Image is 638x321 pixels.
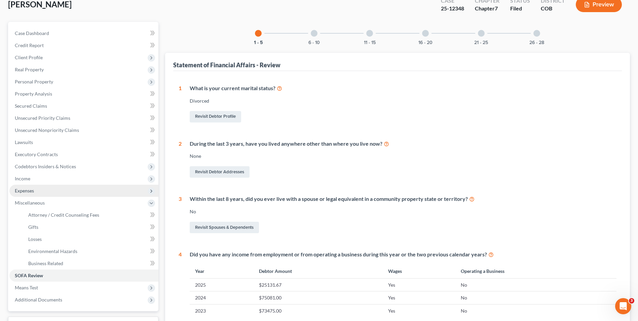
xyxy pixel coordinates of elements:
span: Attorney / Credit Counseling Fees [28,212,99,218]
span: Personal Property [15,79,53,84]
td: 2024 [190,291,253,304]
div: Filed [510,5,530,12]
span: Losses [28,236,42,242]
span: Miscellaneous [15,200,45,206]
span: Income [15,176,30,181]
span: 7 [495,5,498,11]
div: Within the last 8 years, did you ever live with a spouse or legal equivalent in a community prope... [190,195,616,203]
span: Unsecured Nonpriority Claims [15,127,79,133]
div: 25-12348 [441,5,464,12]
div: 2 [179,140,182,179]
span: Expenses [15,188,34,193]
a: Losses [23,233,158,245]
button: 6 - 10 [308,40,320,45]
div: 1 [179,84,182,124]
td: $75081.00 [254,291,383,304]
span: Real Property [15,67,44,72]
th: Year [190,264,253,278]
a: Business Related [23,257,158,270]
a: Revisit Debtor Addresses [190,166,250,178]
iframe: Intercom live chat [615,298,631,314]
td: No [455,291,616,304]
a: Unsecured Priority Claims [9,112,158,124]
span: SOFA Review [15,273,43,278]
a: Credit Report [9,39,158,51]
a: Revisit Spouses & Dependents [190,222,259,233]
th: Wages [383,264,455,278]
div: Divorced [190,98,616,104]
td: Yes [383,291,455,304]
button: 11 - 15 [364,40,376,45]
button: 1 - 5 [254,40,263,45]
div: Statement of Financial Affairs - Review [173,61,280,69]
td: $25131.67 [254,279,383,291]
span: Secured Claims [15,103,47,109]
span: 3 [629,298,634,304]
span: Credit Report [15,42,44,48]
a: Environmental Hazards [23,245,158,257]
div: During the last 3 years, have you lived anywhere other than where you live now? [190,140,616,148]
div: COB [541,5,565,12]
td: No [455,304,616,317]
span: Case Dashboard [15,30,49,36]
span: Lawsuits [15,139,33,145]
div: 3 [179,195,182,235]
a: Secured Claims [9,100,158,112]
button: 21 - 25 [474,40,488,45]
button: 16 - 20 [418,40,433,45]
td: Yes [383,304,455,317]
td: 2025 [190,279,253,291]
button: 26 - 28 [529,40,544,45]
a: Revisit Debtor Profile [190,111,241,122]
div: What is your current marital status? [190,84,616,92]
span: Environmental Hazards [28,248,77,254]
span: Unsecured Priority Claims [15,115,70,121]
td: Yes [383,279,455,291]
a: Property Analysis [9,88,158,100]
span: Client Profile [15,55,43,60]
div: Did you have any income from employment or from operating a business during this year or the two ... [190,251,616,258]
div: No [190,208,616,215]
a: Gifts [23,221,158,233]
a: Case Dashboard [9,27,158,39]
span: Executory Contracts [15,151,58,157]
span: Property Analysis [15,91,52,97]
div: None [190,153,616,159]
td: 2023 [190,304,253,317]
th: Operating a Business [455,264,616,278]
a: SOFA Review [9,270,158,282]
a: Unsecured Nonpriority Claims [9,124,158,136]
span: Means Test [15,285,38,290]
td: $73475.00 [254,304,383,317]
a: Executory Contracts [9,148,158,160]
td: No [455,279,616,291]
span: Gifts [28,224,38,230]
span: Business Related [28,260,63,266]
a: Lawsuits [9,136,158,148]
span: Codebtors Insiders & Notices [15,164,76,169]
th: Debtor Amount [254,264,383,278]
span: Additional Documents [15,297,62,302]
a: Attorney / Credit Counseling Fees [23,209,158,221]
div: Chapter [475,5,499,12]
